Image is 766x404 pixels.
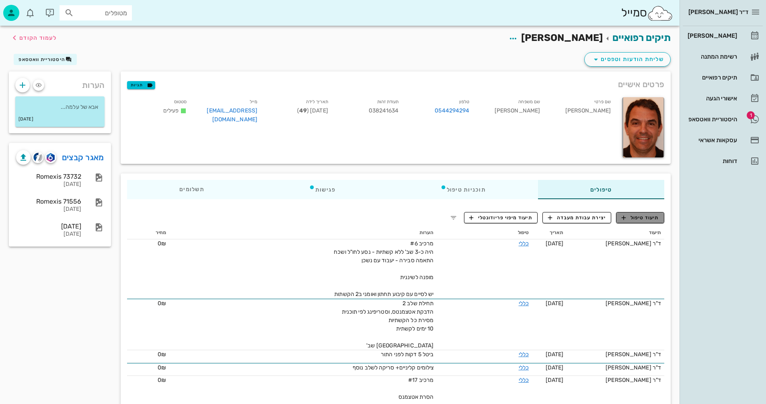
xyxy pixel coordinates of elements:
div: [PERSON_NAME] [546,96,617,129]
small: שם פרטי [594,99,611,104]
th: תאריך [532,226,567,239]
div: טיפולים [538,180,664,199]
div: עסקאות אשראי [686,137,737,143]
button: cliniview logo [32,152,43,163]
a: מאגר קבצים [62,151,104,164]
div: [PERSON_NAME] [686,33,737,39]
span: היסטוריית וואטסאפ [18,57,65,62]
span: [DATE] ( ) [297,107,328,114]
small: תאריך לידה [306,99,328,104]
div: Romexis 73732 [16,173,81,180]
a: כללי [519,377,529,384]
small: תעודת זהות [377,99,399,104]
span: ד״ר [PERSON_NAME] [688,8,748,16]
div: ד"ר [PERSON_NAME] [570,239,661,248]
span: [DATE] [546,364,564,371]
th: מחיר [127,226,169,239]
a: [EMAIL_ADDRESS][DOMAIN_NAME] [207,107,257,123]
div: היסטוריית וואטסאפ [686,116,737,122]
div: תיקים רפואיים [686,74,737,81]
div: ד"ר [PERSON_NAME] [570,376,661,384]
div: ד"ר [PERSON_NAME] [570,299,661,308]
a: כללי [519,240,529,247]
span: 0₪ [158,377,166,384]
div: [DATE] [16,181,81,188]
span: ביטל 5 דקות לפני התור [381,351,433,358]
div: ד"ר [PERSON_NAME] [570,363,661,372]
a: כללי [519,300,529,307]
span: [DATE] [546,300,564,307]
span: [DATE] [546,240,564,247]
small: [DATE] [18,115,33,124]
button: יצירת עבודת מעבדה [542,212,611,223]
span: תיעוד מיפוי פריודונטלי [469,214,532,221]
div: דוחות [686,158,737,164]
span: 0₪ [158,351,166,358]
span: 038241634 [369,107,399,114]
small: מייל [250,99,257,104]
a: [PERSON_NAME] [683,26,763,45]
small: טלפון [459,99,470,104]
a: תיקים רפואיים [683,68,763,87]
span: פרטים אישיים [618,78,664,91]
a: תיקים רפואיים [612,32,671,43]
span: פעילים [163,107,179,114]
span: תגיות [131,82,152,89]
button: תגיות [127,81,155,89]
span: [DATE] [546,377,564,384]
a: 0544294294 [435,106,469,115]
span: לעמוד הקודם [19,35,57,41]
div: ד"ר [PERSON_NAME] [570,350,661,359]
button: לעמוד הקודם [10,31,57,45]
th: הערות [170,226,437,239]
span: תג [747,111,755,119]
div: [DATE] [16,231,81,238]
button: תיעוד מיפוי פריודונטלי [464,212,538,223]
th: טיפול [437,226,532,239]
span: תיעוד טיפול [622,214,659,221]
img: cliniview logo [33,153,43,162]
button: romexis logo [45,152,56,163]
button: היסטוריית וואטסאפ [14,54,77,65]
span: תשלומים [179,187,204,192]
a: תגהיסטוריית וואטסאפ [683,110,763,129]
span: [PERSON_NAME] [521,32,603,43]
span: צילומים קליניים+ סריקה לשלב נוסף [353,364,433,371]
span: יצירת עבודת מעבדה [548,214,606,221]
div: הערות [9,71,111,95]
th: תיעוד [567,226,664,239]
a: כללי [519,364,529,371]
span: תג [24,6,29,11]
div: סמייל [621,4,673,22]
div: [DATE] [16,222,81,230]
div: [PERSON_NAME] [476,96,546,129]
img: SmileCloud logo [647,5,673,21]
span: 0₪ [158,364,166,371]
a: דוחות [683,151,763,171]
button: שליחת הודעות וטפסים [584,52,671,67]
img: romexis logo [47,153,54,162]
button: תיעוד טיפול [616,212,664,223]
span: 0₪ [158,300,166,307]
a: רשימת המתנה [683,47,763,66]
div: [DATE] [16,206,81,213]
div: רשימת המתנה [686,53,737,60]
a: אישורי הגעה [683,89,763,108]
span: מרכיב #6 היה כ-3 שב' ללא קשתיות - נסע לחו"ל ושכח התאמה סבירה - יעבוד עם נשכן מופנה לשיננית יש לסי... [334,240,433,298]
small: שם משפחה [518,99,540,104]
strong: 49 [299,107,307,114]
span: שליחת הודעות וטפסים [591,55,664,64]
small: סטטוס [174,99,187,104]
span: 0₪ [158,240,166,247]
a: כללי [519,351,529,358]
div: פגישות [257,180,388,199]
a: עסקאות אשראי [683,131,763,150]
span: [DATE] [546,351,564,358]
div: Romexis 71556 [16,198,81,205]
span: תחילת שלב 2 הדבקת אטצמנטס, וסטריפינג לפי תוכנית מסירת כל הקשתיות 10 ימים לקשתית [GEOGRAPHIC_DATA]... [342,300,434,349]
p: אבא של עלמה... [22,103,98,112]
div: תוכניות טיפול [388,180,538,199]
div: אישורי הגעה [686,95,737,102]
